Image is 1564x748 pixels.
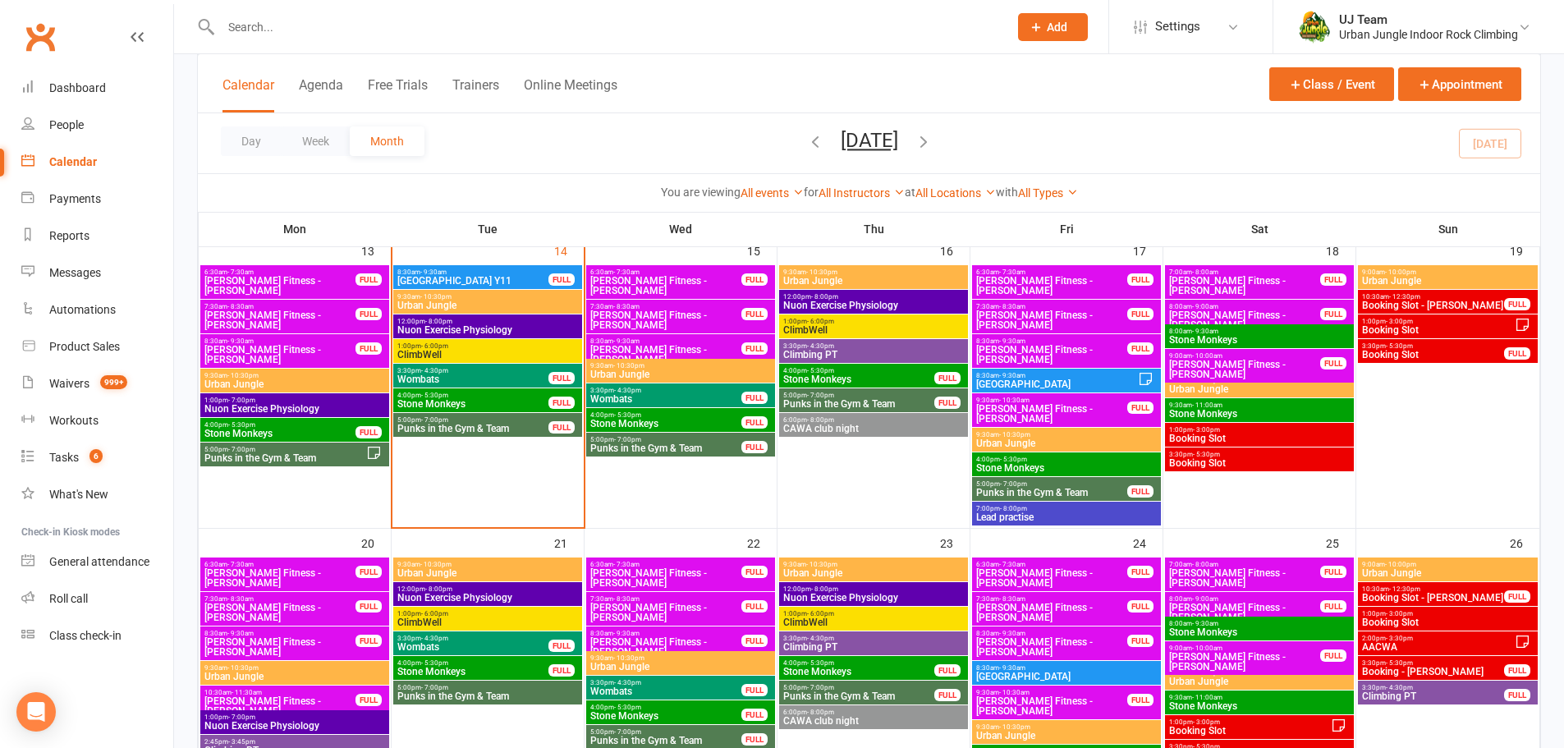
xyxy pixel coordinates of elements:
[227,561,254,568] span: - 7:30am
[355,426,382,438] div: FULL
[1133,236,1163,264] div: 17
[204,603,356,622] span: [PERSON_NAME] Fitness - [PERSON_NAME]
[589,337,742,345] span: 8:30am
[16,692,56,732] div: Open Intercom Messenger
[1133,529,1163,556] div: 24
[1168,360,1321,379] span: [PERSON_NAME] Fitness - [PERSON_NAME]
[999,431,1030,438] span: - 10:30pm
[975,372,1138,379] span: 8:30am
[1168,268,1321,276] span: 7:00am
[613,268,640,276] span: - 7:30am
[1298,11,1331,44] img: thumb_image1578111135.png
[1504,298,1530,310] div: FULL
[589,387,742,394] span: 3:30pm
[421,416,448,424] span: - 7:00pm
[589,362,772,369] span: 9:30am
[548,372,575,384] div: FULL
[1168,335,1351,345] span: Stone Monkeys
[397,325,579,335] span: Nuon Exercise Physiology
[782,268,965,276] span: 9:30am
[1510,236,1539,264] div: 19
[975,345,1128,365] span: [PERSON_NAME] Fitness - [PERSON_NAME]
[934,372,961,384] div: FULL
[999,372,1025,379] span: - 9:30am
[589,268,742,276] span: 6:30am
[741,342,768,355] div: FULL
[940,529,970,556] div: 23
[811,293,838,301] span: - 8:00pm
[1269,67,1394,101] button: Class / Event
[782,585,965,593] span: 12:00pm
[1320,566,1346,578] div: FULL
[204,397,386,404] span: 1:00pm
[614,411,641,419] span: - 5:30pm
[1398,67,1521,101] button: Appointment
[204,337,356,345] span: 8:30am
[613,362,644,369] span: - 10:30pm
[613,561,640,568] span: - 7:30am
[1510,529,1539,556] div: 26
[397,593,579,603] span: Nuon Exercise Physiology
[1389,585,1420,593] span: - 12:30pm
[1361,561,1534,568] span: 9:00am
[227,303,254,310] span: - 8:30am
[355,600,382,613] div: FULL
[1168,451,1351,458] span: 3:30pm
[975,595,1128,603] span: 7:30am
[421,342,448,350] span: - 6:00pm
[421,367,448,374] span: - 4:30pm
[589,436,742,443] span: 5:00pm
[589,303,742,310] span: 7:30am
[589,568,742,588] span: [PERSON_NAME] Fitness - [PERSON_NAME]
[1168,595,1321,603] span: 8:00am
[1168,426,1351,434] span: 1:00pm
[1192,352,1222,360] span: - 10:00am
[49,266,101,279] div: Messages
[548,273,575,286] div: FULL
[228,446,255,453] span: - 7:00pm
[204,310,356,330] span: [PERSON_NAME] Fitness - [PERSON_NAME]
[1361,293,1505,301] span: 10:30am
[49,118,84,131] div: People
[741,186,804,200] a: All events
[452,77,499,112] button: Trainers
[421,392,448,399] span: - 5:30pm
[21,70,173,107] a: Dashboard
[1000,456,1027,463] span: - 5:30pm
[1193,426,1220,434] span: - 3:00pm
[21,544,173,581] a: General attendance kiosk mode
[1168,384,1351,394] span: Urban Jungle
[661,186,741,199] strong: You are viewing
[975,379,1138,389] span: [GEOGRAPHIC_DATA]
[1127,566,1154,578] div: FULL
[804,186,819,199] strong: for
[1339,12,1518,27] div: UJ Team
[1168,568,1321,588] span: [PERSON_NAME] Fitness - [PERSON_NAME]
[21,291,173,328] a: Automations
[1320,273,1346,286] div: FULL
[782,367,935,374] span: 4:00pm
[975,438,1158,448] span: Urban Jungle
[1361,325,1515,335] span: Booking Slot
[614,387,641,394] span: - 4:30pm
[1389,293,1420,301] span: - 12:30pm
[975,505,1158,512] span: 7:00pm
[397,424,549,434] span: Punks in the Gym & Team
[589,369,772,379] span: Urban Jungle
[21,255,173,291] a: Messages
[999,337,1025,345] span: - 9:30am
[589,394,742,404] span: Wombats
[397,374,549,384] span: Wombats
[996,186,1018,199] strong: with
[782,399,935,409] span: Punks in the Gym & Team
[975,397,1128,404] span: 9:30am
[782,416,965,424] span: 6:00pm
[227,268,254,276] span: - 7:30am
[999,397,1030,404] span: - 10:30am
[21,402,173,439] a: Workouts
[1018,186,1078,200] a: All Types
[1168,402,1351,409] span: 9:30am
[589,345,742,365] span: [PERSON_NAME] Fitness - [PERSON_NAME]
[1127,600,1154,613] div: FULL
[940,236,970,264] div: 16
